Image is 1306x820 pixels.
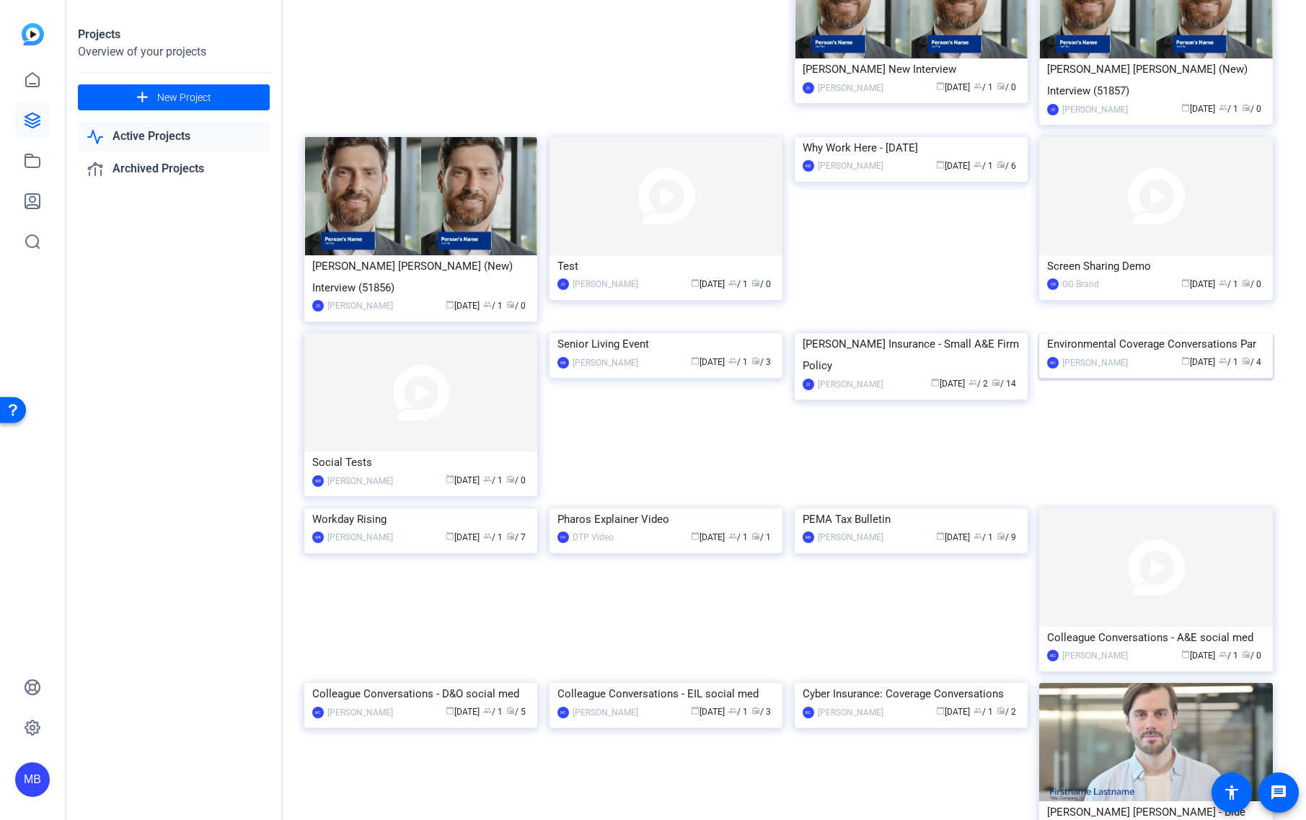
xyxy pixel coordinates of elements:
[573,277,638,291] div: [PERSON_NAME]
[691,279,725,289] span: [DATE]
[997,707,1016,717] span: / 2
[1181,357,1215,367] span: [DATE]
[327,474,393,488] div: [PERSON_NAME]
[1181,104,1215,114] span: [DATE]
[312,451,529,473] div: Social Tests
[446,300,454,309] span: calendar_today
[506,707,526,717] span: / 5
[1047,104,1059,115] div: JS
[974,160,982,169] span: group
[1242,357,1261,367] span: / 4
[1181,356,1190,365] span: calendar_today
[803,379,814,390] div: JS
[728,532,748,542] span: / 1
[1242,650,1250,658] span: radio
[936,82,970,92] span: [DATE]
[15,762,50,797] div: MB
[992,379,1016,389] span: / 14
[1062,277,1099,291] div: GG Brand
[1242,279,1261,289] span: / 0
[691,706,700,715] span: calendar_today
[997,160,1005,169] span: radio
[506,532,526,542] span: / 7
[312,475,324,487] div: MB
[1181,103,1190,112] span: calendar_today
[1062,648,1128,663] div: [PERSON_NAME]
[691,707,725,717] span: [DATE]
[327,705,393,720] div: [PERSON_NAME]
[691,278,700,287] span: calendar_today
[506,706,515,715] span: radio
[78,43,270,61] div: Overview of your projects
[312,683,529,705] div: Colleague Conversations - D&O social med
[969,379,988,389] span: / 2
[312,508,529,530] div: Workday Rising
[751,532,771,542] span: / 1
[557,683,775,705] div: Colleague Conversations - EIL social med
[1242,651,1261,661] span: / 0
[557,278,569,290] div: JS
[751,278,760,287] span: radio
[133,89,151,107] mat-icon: add
[1047,357,1059,369] div: MC
[803,58,1020,80] div: [PERSON_NAME] New Interview
[506,475,515,483] span: radio
[974,706,982,715] span: group
[446,475,480,485] span: [DATE]
[751,279,771,289] span: / 0
[446,532,454,540] span: calendar_today
[506,475,526,485] span: / 0
[1219,357,1238,367] span: / 1
[997,161,1016,171] span: / 6
[997,706,1005,715] span: radio
[1219,278,1227,287] span: group
[557,333,775,355] div: Senior Living Event
[818,81,883,95] div: [PERSON_NAME]
[78,84,270,110] button: New Project
[803,333,1020,376] div: [PERSON_NAME] Insurance - Small A&E Firm Policy
[1223,784,1240,801] mat-icon: accessibility
[803,707,814,718] div: MC
[728,278,737,287] span: group
[997,532,1016,542] span: / 9
[1270,784,1287,801] mat-icon: message
[446,475,454,483] span: calendar_today
[803,508,1020,530] div: PEMA Tax Bulletin
[78,154,270,184] a: Archived Projects
[691,357,725,367] span: [DATE]
[936,532,945,540] span: calendar_today
[312,255,529,299] div: [PERSON_NAME] [PERSON_NAME] (New) Interview (51856)
[1062,356,1128,370] div: [PERSON_NAME]
[936,161,970,171] span: [DATE]
[751,706,760,715] span: radio
[483,707,503,717] span: / 1
[327,530,393,545] div: [PERSON_NAME]
[483,300,492,309] span: group
[936,81,945,90] span: calendar_today
[312,532,324,543] div: MB
[936,532,970,542] span: [DATE]
[936,707,970,717] span: [DATE]
[974,532,993,542] span: / 1
[1219,650,1227,658] span: group
[1181,278,1190,287] span: calendar_today
[728,706,737,715] span: group
[312,707,324,718] div: MC
[1219,279,1238,289] span: / 1
[751,532,760,540] span: radio
[557,532,569,543] div: DV
[818,705,883,720] div: [PERSON_NAME]
[969,378,977,387] span: group
[728,707,748,717] span: / 1
[483,532,503,542] span: / 1
[1047,255,1264,277] div: Screen Sharing Demo
[931,378,940,387] span: calendar_today
[803,532,814,543] div: MB
[1047,627,1264,648] div: Colleague Conversations - A&E social med
[78,26,270,43] div: Projects
[573,705,638,720] div: [PERSON_NAME]
[483,706,492,715] span: group
[818,377,883,392] div: [PERSON_NAME]
[974,532,982,540] span: group
[751,356,760,365] span: radio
